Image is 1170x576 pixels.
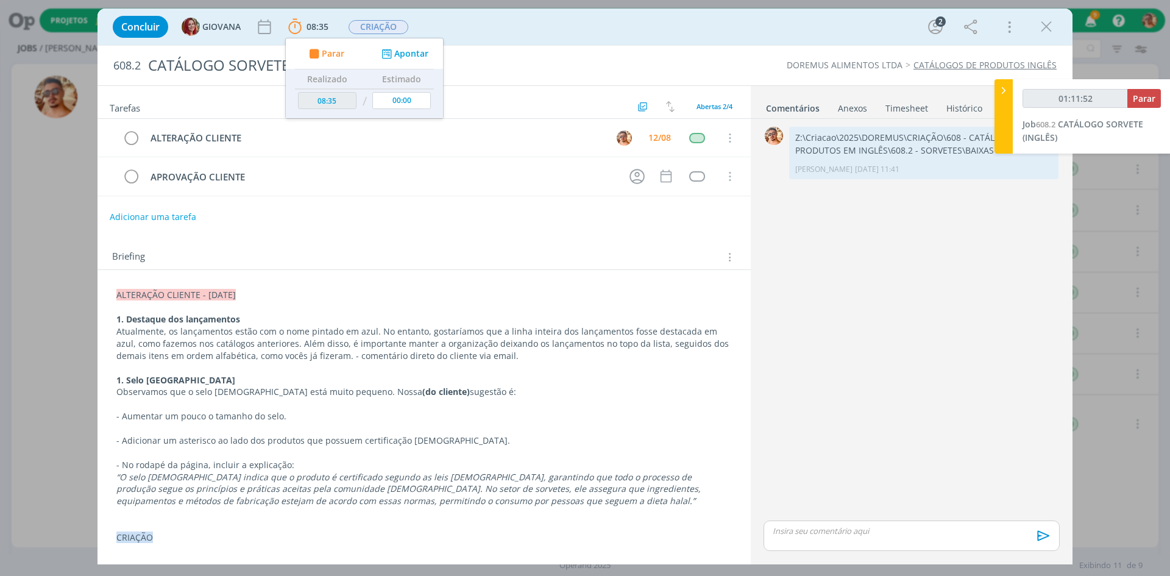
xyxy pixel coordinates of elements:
[116,435,732,447] p: - Adicionar um asterisco ao lado dos produtos que possuem certificação [DEMOGRAPHIC_DATA].
[369,69,434,89] th: Estimado
[926,17,945,37] button: 2
[182,18,241,36] button: GGIOVANA
[765,97,820,115] a: Comentários
[116,386,732,398] p: Observamos que o selo [DEMOGRAPHIC_DATA] está muito pequeno. Nossa sugestão é:
[116,410,732,422] p: - Aumentar um pouco o tamanho do selo.
[885,97,929,115] a: Timesheet
[935,16,946,27] div: 2
[1133,93,1155,104] span: Parar
[113,16,168,38] button: Concluir
[112,249,145,265] span: Briefing
[285,38,444,119] ul: 08:35
[617,130,632,146] img: V
[121,22,160,32] span: Concluir
[795,132,1052,157] p: Z:\Criacao\2025\DOREMUS\CRIAÇÃO\608 - CATÁLOGOS DE PRODUTOS EM INGLÊS\608.2 - SORVETES\BAIXAS
[946,97,983,115] a: Histórico
[116,313,240,325] strong: 1. Destaque dos lançamentos
[182,18,200,36] img: G
[360,89,370,114] td: /
[116,459,732,471] p: - No rodapé da página, incluir a explicação:
[116,374,235,386] strong: 1. Selo [GEOGRAPHIC_DATA]
[116,289,236,300] span: ALTERAÇÃO CLIENTE - [DATE]
[349,20,408,34] span: CRIAÇÃO
[648,133,671,142] div: 12/08
[348,20,409,35] button: CRIAÇÃO
[765,127,783,145] img: V
[838,102,867,115] div: Anexos
[116,325,732,362] p: Atualmente, os lançamentos estão com o nome pintado em azul. No entanto, gostaríamos que a linha ...
[615,129,633,147] button: V
[116,471,703,507] em: “O selo [DEMOGRAPHIC_DATA] indica que o produto é certificado segundo as leis [DEMOGRAPHIC_DATA],...
[145,169,618,185] div: APROVAÇÃO CLIENTE
[305,48,344,60] button: Parar
[322,49,344,58] span: Parar
[1127,89,1161,108] button: Parar
[422,386,470,397] strong: (do cliente)
[110,99,140,114] span: Tarefas
[202,23,241,31] span: GIOVANA
[697,102,732,111] span: Abertas 2/4
[666,101,675,112] img: arrow-down-up.svg
[109,206,197,228] button: Adicionar uma tarefa
[295,69,360,89] th: Realizado
[1036,119,1055,130] span: 608.2
[787,59,902,71] a: DOREMUS ALIMENTOS LTDA
[113,59,141,73] span: 608.2
[285,17,331,37] button: 08:35
[855,164,899,175] span: [DATE] 11:41
[116,532,153,543] span: CRIAÇÃO
[145,130,605,146] div: ALTERAÇÃO CLIENTE
[307,21,328,32] span: 08:35
[378,48,429,60] button: Apontar
[913,59,1057,71] a: CATÁLOGOS DE PRODUTOS INGLÊS
[795,164,853,175] p: [PERSON_NAME]
[97,9,1072,564] div: dialog
[1023,118,1143,143] span: CATÁLOGO SORVETE (INGLÊS)
[1023,118,1143,143] a: Job608.2CATÁLOGO SORVETE (INGLÊS)
[143,51,659,80] div: CATÁLOGO SORVETE (INGLÊS)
